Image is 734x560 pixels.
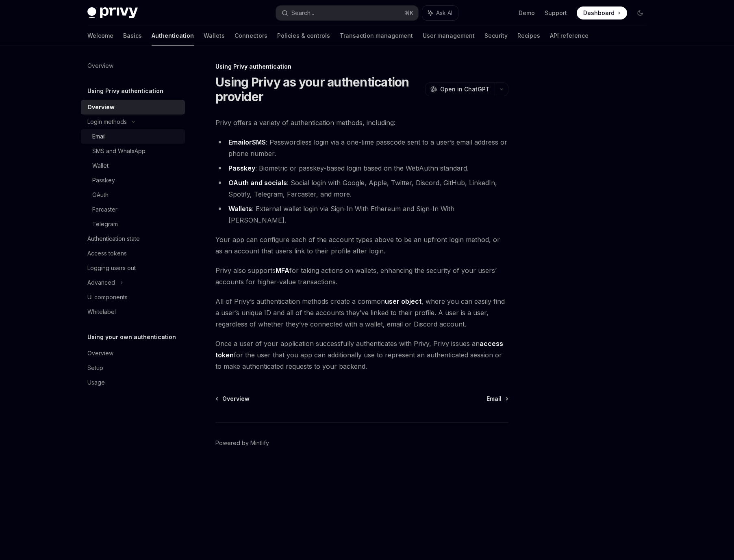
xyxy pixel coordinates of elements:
[545,9,567,17] a: Support
[87,348,113,358] div: Overview
[577,6,627,19] a: Dashboard
[215,136,508,159] li: : Passwordless login via a one-time passcode sent to a user’s email address or phone number.
[92,219,118,229] div: Telegram
[87,117,127,127] div: Login methods
[81,305,185,319] a: Whitelabel
[81,375,185,390] a: Usage
[81,361,185,375] a: Setup
[228,164,255,173] a: Passkey
[92,205,117,214] div: Farcaster
[422,6,458,20] button: Ask AI
[215,265,508,288] span: Privy also supports for taking actions on wallets, enhancing the security of your users’ accounts...
[228,138,245,147] a: Email
[215,439,269,447] a: Powered by Mintlify
[81,129,185,144] a: Email
[87,86,163,96] h5: Using Privy authentication
[87,332,176,342] h5: Using your own authentication
[385,297,421,306] a: user object
[228,138,266,147] strong: or
[277,26,330,45] a: Policies & controls
[215,203,508,226] li: : External wallet login via Sign-In With Ethereum and Sign-In With [PERSON_NAME].
[215,63,508,71] div: Using Privy authentication
[87,378,105,387] div: Usage
[519,9,535,17] a: Demo
[634,6,647,19] button: Toggle dark mode
[222,395,250,403] span: Overview
[81,246,185,261] a: Access tokens
[486,395,502,403] span: Email
[87,278,115,288] div: Advanced
[216,395,250,403] a: Overview
[276,266,289,275] a: MFA
[87,307,116,317] div: Whitelabel
[204,26,225,45] a: Wallets
[81,100,185,115] a: Overview
[252,138,266,147] a: SMS
[81,217,185,231] a: Telegram
[215,177,508,200] li: : Social login with Google, Apple, Twitter, Discord, GitHub, LinkedIn, Spotify, Telegram, Farcast...
[81,58,185,73] a: Overview
[123,26,142,45] a: Basics
[440,85,490,93] span: Open in ChatGPT
[81,202,185,217] a: Farcaster
[235,26,267,45] a: Connectors
[92,175,115,185] div: Passkey
[291,8,314,18] div: Search...
[550,26,589,45] a: API reference
[215,338,508,372] span: Once a user of your application successfully authenticates with Privy, Privy issues an for the us...
[276,6,418,20] button: Search...⌘K
[81,158,185,173] a: Wallet
[87,102,115,112] div: Overview
[215,234,508,257] span: Your app can configure each of the account types above to be an upfront login method, or as an ac...
[87,26,113,45] a: Welcome
[81,346,185,361] a: Overview
[81,188,185,202] a: OAuth
[583,9,615,17] span: Dashboard
[92,161,109,171] div: Wallet
[436,9,452,17] span: Ask AI
[215,117,508,128] span: Privy offers a variety of authentication methods, including:
[87,61,113,71] div: Overview
[405,10,413,16] span: ⌘ K
[425,82,495,96] button: Open in ChatGPT
[81,173,185,188] a: Passkey
[484,26,508,45] a: Security
[87,7,138,19] img: dark logo
[486,395,508,403] a: Email
[87,234,140,244] div: Authentication state
[81,261,185,275] a: Logging users out
[81,290,185,305] a: UI components
[92,132,106,141] div: Email
[87,292,128,302] div: UI components
[81,231,185,246] a: Authentication state
[215,75,422,104] h1: Using Privy as your authentication provider
[517,26,540,45] a: Recipes
[152,26,194,45] a: Authentication
[81,144,185,158] a: SMS and WhatsApp
[215,162,508,174] li: : Biometric or passkey-based login based on the WebAuthn standard.
[228,205,252,213] a: Wallets
[87,363,103,373] div: Setup
[87,263,136,273] div: Logging users out
[87,249,127,258] div: Access tokens
[92,190,109,200] div: OAuth
[228,179,287,187] a: OAuth and socials
[92,146,145,156] div: SMS and WhatsApp
[215,296,508,330] span: All of Privy’s authentication methods create a common , where you can easily find a user’s unique...
[340,26,413,45] a: Transaction management
[423,26,475,45] a: User management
